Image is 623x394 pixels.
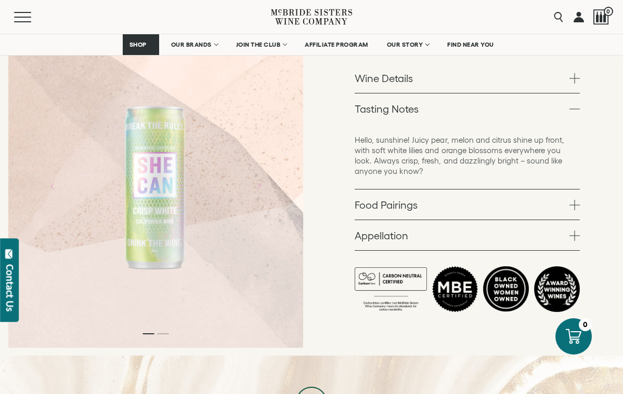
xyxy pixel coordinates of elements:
[171,41,212,48] span: OUR BRANDS
[440,34,501,55] a: FIND NEAR YOU
[229,34,293,55] a: JOIN THE CLUB
[305,41,368,48] span: AFFILIATE PROGRAM
[245,173,272,200] button: Next
[298,34,375,55] a: AFFILIATE PROGRAM
[355,135,580,176] p: Hello, sunshine! Juicy pear, melon and citrus shine up front, with soft white lilies and orange b...
[380,34,436,55] a: OUR STORY
[143,333,154,334] li: Page dot 1
[123,34,159,55] a: SHOP
[387,41,423,48] span: OUR STORY
[5,264,15,311] div: Contact Us
[579,318,592,331] div: 0
[158,333,169,334] li: Page dot 2
[355,93,580,124] a: Tasting Notes
[40,173,67,200] button: Previous
[164,34,224,55] a: OUR BRANDS
[355,220,580,250] a: Appellation
[14,12,51,22] button: Mobile Menu Trigger
[129,41,147,48] span: SHOP
[355,63,580,93] a: Wine Details
[355,189,580,220] a: Food Pairings
[447,41,494,48] span: FIND NEAR YOU
[236,41,281,48] span: JOIN THE CLUB
[604,7,613,16] span: 0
